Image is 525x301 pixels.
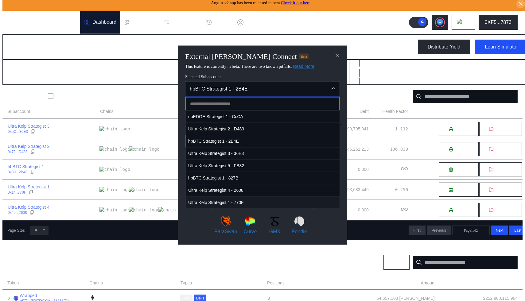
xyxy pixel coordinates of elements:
span: Types [181,280,192,286]
div: USD [409,72,422,79]
span: Chains [100,108,114,115]
span: GMX [269,229,280,234]
button: Ultra Kelp Strategist 1 - 770F [186,196,340,209]
span: Amount [421,280,435,286]
div: 3 [267,295,347,301]
span: Last [514,228,521,233]
img: chain logo [129,146,159,152]
td: 30,499,795.041 [330,119,369,139]
img: chain logo [99,207,130,213]
span: First [414,228,421,233]
span: Next [496,228,504,233]
span: Withdraw [496,147,512,152]
td: 136.839 [369,139,408,159]
div: Dashboard [92,19,116,25]
span: Deposit [456,167,469,172]
td: 0.250 [369,179,408,200]
span: Deposit [456,187,469,192]
button: Ultra Kelp Strategist 5 - FB82 [186,160,340,172]
span: Chain [389,260,398,264]
label: Show Closed Accounts [56,93,101,99]
div: Subaccounts [7,93,43,100]
img: Pendle [294,216,304,226]
div: 79,543,527.708 [8,72,60,79]
button: Ultra Kelp Strategist 2 - D483 [186,123,340,135]
div: Beta [299,53,309,59]
div: Loan Book [132,20,156,25]
h2: External [PERSON_NAME] Connect [185,52,297,60]
div: 54,657.103 [PERSON_NAME] [377,295,435,301]
span: Health Factor [382,108,408,115]
div: Ultra Kelp Strategist 2 [8,144,49,149]
h2: Total Equity [354,65,382,70]
img: chain logo [457,19,464,26]
button: upEDGE Strategist 1 - CcCA [186,110,340,123]
div: 79,541,051.504 [354,72,406,79]
img: chain logo [99,167,130,172]
h2: Total Balance [8,65,39,70]
span: August v2 app has been released in beta. [211,1,310,5]
button: Ultra Kelp Strategist 3 - 36E3 [186,147,340,160]
span: Selected Subaccount [185,74,340,79]
span: Page 1 of 2 [464,228,478,233]
span: Curve [244,229,257,234]
button: Ultra Kelp Strategist 4 - 2608 [186,184,340,196]
button: hbBTC Strategist 1 - 827B [186,172,340,184]
div: DeFi [196,296,204,300]
span: Ultra Kelp Strategist 5 - FB82 [186,159,340,172]
a: Read More [293,64,314,69]
div: 0xbC...36E3 [8,129,28,134]
div: Discount Factors [246,20,283,25]
td: 146,261.213 [330,139,369,159]
span: ParaSwap [214,229,237,234]
img: chain logo [129,187,159,192]
img: chain logo [99,187,130,192]
button: Close menu [185,81,340,96]
img: chain logo [99,146,130,152]
a: ParaSwapParaSwap [214,216,237,234]
img: chain logo [129,207,159,213]
div: 0x45...2608 [8,210,27,215]
span: Previous [432,228,446,233]
span: Withdraw [496,167,512,172]
a: Check it out here [281,1,310,5]
div: hbBTC Strategist 1 - 2B4E [190,86,319,91]
a: PendlePendle [288,216,311,234]
td: 1.112 [369,119,408,139]
div: My Dashboard [8,41,64,53]
div: 0XF5...7873 [485,20,511,25]
div: Spot [182,296,190,300]
span: Deposit [456,208,469,212]
button: hbBTC Strategist 1 - 2B4E [186,135,340,147]
div: 0x30...2B4E [8,170,28,174]
span: USD Value [497,280,518,286]
span: This feature is currently in beta. There are two known pitfalls: [185,64,314,68]
span: Withdraw [496,208,512,212]
span: Token [7,280,19,286]
span: Deposit [456,127,469,131]
img: weETH.png [14,296,18,301]
span: Withdraw [496,187,512,192]
span: Withdraw [496,127,512,131]
div: Ultra Kelp Strategist 3 [8,123,49,129]
img: ParaSwap [221,216,231,226]
div: Ultra Kelp Strategist 1 [8,184,49,190]
span: Debt [360,108,369,115]
img: Curve [245,216,255,226]
span: Chains [89,280,103,286]
span: Positions [267,280,285,286]
img: chain logo [158,207,189,213]
a: CurveCurve [239,216,262,234]
div: USD [62,72,75,79]
div: History [215,20,230,25]
div: Loan Simulator [485,44,518,50]
span: Deposit [456,147,469,152]
img: chain logo [99,126,130,132]
div: hbBTC Strategist 1 [8,164,44,169]
div: 0x72...D483 [8,150,28,154]
td: 0.000 [330,200,369,220]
